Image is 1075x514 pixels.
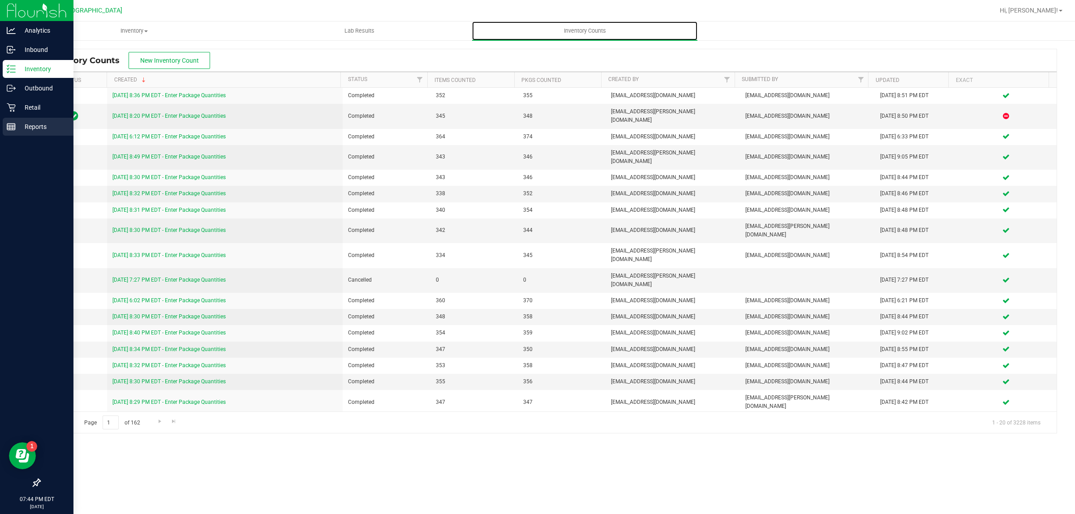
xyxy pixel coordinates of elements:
[880,251,950,260] div: [DATE] 8:54 PM EDT
[168,415,181,428] a: Go to the last page
[745,153,869,161] span: [EMAIL_ADDRESS][DOMAIN_NAME]
[112,227,226,233] a: [DATE] 8:30 PM EDT - Enter Package Quantities
[112,362,226,368] a: [DATE] 8:32 PM EDT - Enter Package Quantities
[436,133,512,141] span: 364
[523,189,600,198] span: 352
[745,345,869,354] span: [EMAIL_ADDRESS][DOMAIN_NAME]
[523,153,600,161] span: 346
[880,173,950,182] div: [DATE] 8:44 PM EDT
[745,361,869,370] span: [EMAIL_ADDRESS][DOMAIN_NAME]
[112,346,226,352] a: [DATE] 8:34 PM EDT - Enter Package Quantities
[112,113,226,119] a: [DATE] 8:20 PM EDT - Enter Package Quantities
[611,345,735,354] span: [EMAIL_ADDRESS][DOMAIN_NAME]
[611,149,735,166] span: [EMAIL_ADDRESS][PERSON_NAME][DOMAIN_NAME]
[436,313,512,321] span: 348
[348,329,425,337] span: Completed
[348,276,425,284] span: Cancelled
[880,398,950,407] div: [DATE] 8:42 PM EDT
[7,84,16,93] inline-svg: Outbound
[436,296,512,305] span: 360
[880,329,950,337] div: [DATE] 9:02 PM EDT
[880,153,950,161] div: [DATE] 9:05 PM EDT
[112,92,226,99] a: [DATE] 8:36 PM EDT - Enter Package Quantities
[880,313,950,321] div: [DATE] 8:44 PM EDT
[16,102,69,113] p: Retail
[523,91,600,100] span: 355
[436,251,512,260] span: 334
[880,226,950,235] div: [DATE] 8:48 PM EDT
[348,153,425,161] span: Completed
[745,394,869,411] span: [EMAIL_ADDRESS][PERSON_NAME][DOMAIN_NAME]
[436,189,512,198] span: 338
[552,27,618,35] span: Inventory Counts
[413,72,427,87] a: Filter
[611,91,735,100] span: [EMAIL_ADDRESS][DOMAIN_NAME]
[348,206,425,214] span: Completed
[880,112,950,120] div: [DATE] 8:50 PM EDT
[611,398,735,407] span: [EMAIL_ADDRESS][DOMAIN_NAME]
[434,77,476,83] a: Items Counted
[611,313,735,321] span: [EMAIL_ADDRESS][DOMAIN_NAME]
[348,345,425,354] span: Completed
[348,91,425,100] span: Completed
[140,57,199,64] span: New Inventory Count
[436,398,512,407] span: 347
[948,72,1049,88] th: Exact
[523,112,600,120] span: 348
[436,377,512,386] span: 355
[611,173,735,182] span: [EMAIL_ADDRESS][DOMAIN_NAME]
[745,91,869,100] span: [EMAIL_ADDRESS][DOMAIN_NAME]
[611,296,735,305] span: [EMAIL_ADDRESS][DOMAIN_NAME]
[720,72,735,87] a: Filter
[4,503,69,510] p: [DATE]
[436,173,512,182] span: 343
[745,296,869,305] span: [EMAIL_ADDRESS][DOMAIN_NAME]
[523,345,600,354] span: 350
[876,77,899,83] a: Updated
[69,110,78,122] span: In Sync
[112,174,226,180] a: [DATE] 8:30 PM EDT - Enter Package Quantities
[611,206,735,214] span: [EMAIL_ADDRESS][DOMAIN_NAME]
[611,107,735,124] span: [EMAIL_ADDRESS][PERSON_NAME][DOMAIN_NAME]
[611,377,735,386] span: [EMAIL_ADDRESS][DOMAIN_NAME]
[26,441,37,452] iframe: Resource center unread badge
[472,21,697,40] a: Inventory Counts
[348,296,425,305] span: Completed
[611,247,735,264] span: [EMAIL_ADDRESS][PERSON_NAME][DOMAIN_NAME]
[436,276,512,284] span: 0
[21,21,247,40] a: Inventory
[880,91,950,100] div: [DATE] 8:51 PM EDT
[7,64,16,73] inline-svg: Inventory
[745,206,869,214] span: [EMAIL_ADDRESS][DOMAIN_NAME]
[745,313,869,321] span: [EMAIL_ADDRESS][DOMAIN_NAME]
[853,72,868,87] a: Filter
[745,133,869,141] span: [EMAIL_ADDRESS][DOMAIN_NAME]
[611,133,735,141] span: [EMAIL_ADDRESS][DOMAIN_NAME]
[112,154,226,160] a: [DATE] 8:49 PM EDT - Enter Package Quantities
[521,77,561,83] a: Pkgs Counted
[4,495,69,503] p: 07:44 PM EDT
[745,377,869,386] span: [EMAIL_ADDRESS][DOMAIN_NAME]
[523,276,600,284] span: 0
[436,153,512,161] span: 343
[348,112,425,120] span: Completed
[611,226,735,235] span: [EMAIL_ADDRESS][DOMAIN_NAME]
[348,377,425,386] span: Completed
[880,296,950,305] div: [DATE] 6:21 PM EDT
[348,226,425,235] span: Completed
[348,251,425,260] span: Completed
[16,25,69,36] p: Analytics
[523,377,600,386] span: 356
[523,226,600,235] span: 344
[112,207,226,213] a: [DATE] 8:31 PM EDT - Enter Package Quantities
[880,133,950,141] div: [DATE] 6:33 PM EDT
[745,329,869,337] span: [EMAIL_ADDRESS][DOMAIN_NAME]
[436,329,512,337] span: 354
[7,45,16,54] inline-svg: Inbound
[880,189,950,198] div: [DATE] 8:46 PM EDT
[436,345,512,354] span: 347
[114,77,147,83] a: Created
[348,189,425,198] span: Completed
[47,56,129,65] span: Inventory Counts
[523,133,600,141] span: 374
